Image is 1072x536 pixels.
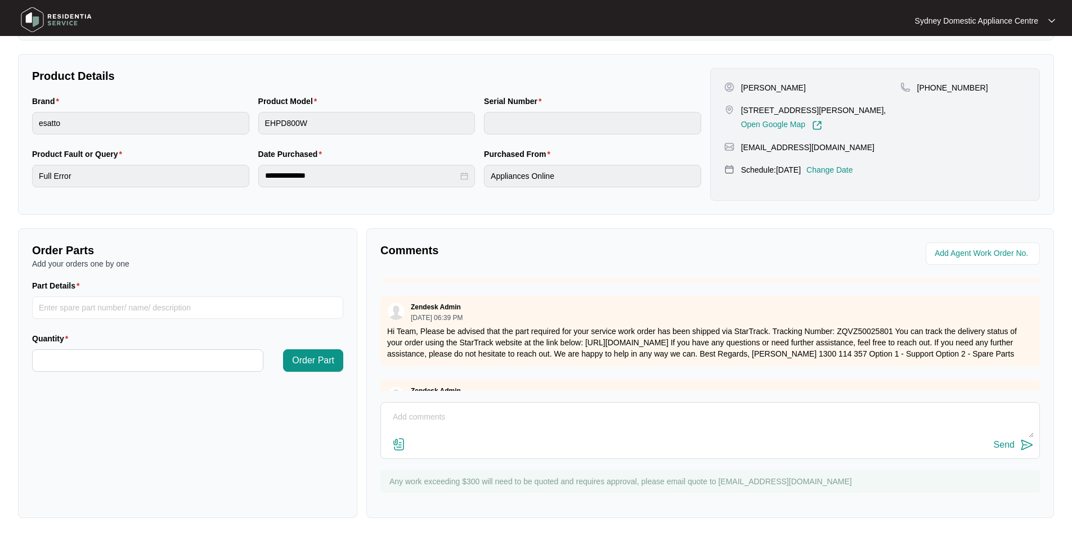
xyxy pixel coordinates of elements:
[741,164,801,175] p: Schedule: [DATE]
[917,82,988,93] p: [PHONE_NUMBER]
[292,354,334,367] span: Order Part
[32,296,343,319] input: Part Details
[741,142,874,153] p: [EMAIL_ADDRESS][DOMAIN_NAME]
[283,349,343,372] button: Order Part
[32,96,64,107] label: Brand
[17,3,96,37] img: residentia service logo
[258,96,322,107] label: Product Model
[388,303,405,320] img: user.svg
[387,326,1033,359] p: Hi Team, Please be advised that the part required for your service work order has been shipped vi...
[32,165,249,187] input: Product Fault or Query
[484,112,701,134] input: Serial Number
[411,314,463,321] p: [DATE] 06:39 PM
[380,242,702,258] p: Comments
[388,387,405,404] img: user.svg
[32,112,249,134] input: Brand
[994,440,1015,450] div: Send
[32,242,343,258] p: Order Parts
[258,148,326,160] label: Date Purchased
[484,96,546,107] label: Serial Number
[32,333,73,344] label: Quantity
[724,142,734,152] img: map-pin
[741,82,806,93] p: [PERSON_NAME]
[806,164,853,175] p: Change Date
[32,148,127,160] label: Product Fault or Query
[484,165,701,187] input: Purchased From
[411,386,461,395] p: Zendesk Admin
[1048,18,1055,24] img: dropdown arrow
[389,476,1034,487] p: Any work exceeding $300 will need to be quoted and requires approval, please email quote to [EMAI...
[32,68,701,84] p: Product Details
[915,15,1038,26] p: Sydney Domestic Appliance Centre
[900,82,910,92] img: map-pin
[724,105,734,115] img: map-pin
[33,350,263,371] input: Quantity
[484,148,555,160] label: Purchased From
[1020,438,1034,452] img: send-icon.svg
[392,438,406,451] img: file-attachment-doc.svg
[258,112,476,134] input: Product Model
[741,105,886,116] p: [STREET_ADDRESS][PERSON_NAME],
[724,164,734,174] img: map-pin
[32,258,343,269] p: Add your orders one by one
[724,82,734,92] img: user-pin
[411,303,461,312] p: Zendesk Admin
[994,438,1034,453] button: Send
[741,120,822,130] a: Open Google Map
[32,280,84,291] label: Part Details
[935,247,1033,260] input: Add Agent Work Order No.
[812,120,822,130] img: Link-External
[265,170,459,182] input: Date Purchased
